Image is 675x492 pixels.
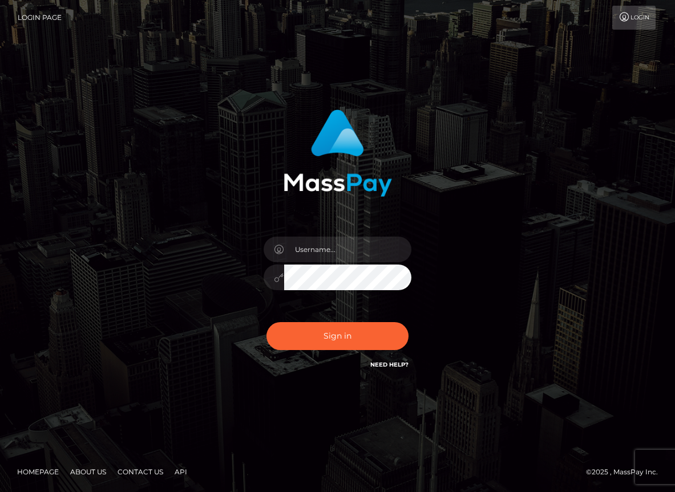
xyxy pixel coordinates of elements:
a: API [170,463,192,481]
a: Contact Us [113,463,168,481]
a: Login [612,6,656,30]
button: Sign in [266,322,409,350]
img: MassPay Login [284,109,392,197]
a: Homepage [13,463,63,481]
a: Login Page [18,6,62,30]
a: Need Help? [370,361,409,368]
input: Username... [284,237,412,262]
a: About Us [66,463,111,481]
div: © 2025 , MassPay Inc. [586,466,666,478]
